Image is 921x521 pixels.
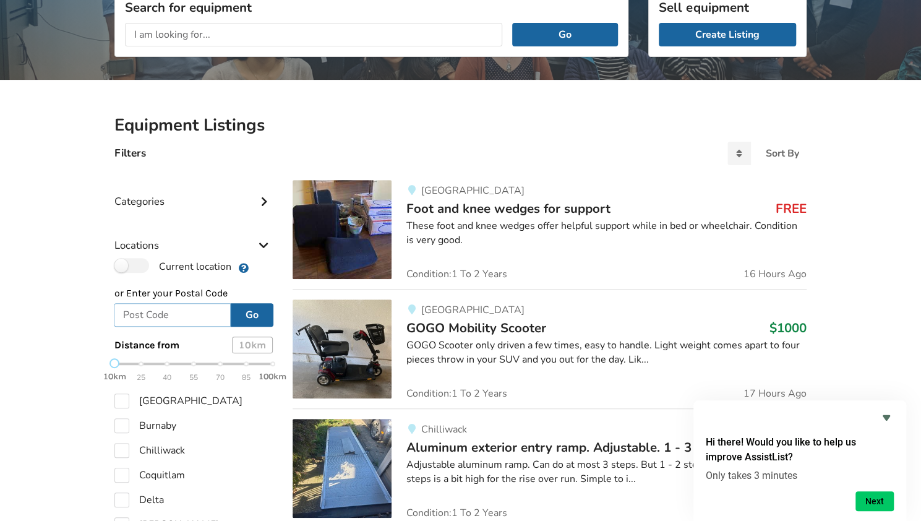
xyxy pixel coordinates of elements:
label: Burnaby [114,418,176,433]
span: Condition: 1 To 2 Years [406,269,507,279]
a: Create Listing [659,23,796,46]
h2: Hi there! Would you like to help us improve AssistList? [706,435,894,465]
button: Go [231,303,273,327]
h2: Equipment Listings [114,114,807,136]
input: Post Code [114,303,231,327]
button: Hide survey [879,410,894,425]
div: Hi there! Would you like to help us improve AssistList? [706,410,894,511]
span: Chilliwack [421,423,466,436]
h3: FREE [776,200,807,217]
label: Chilliwack [114,443,185,458]
span: 85 [242,371,251,385]
label: Current location [114,258,231,274]
div: Sort By [766,149,799,158]
img: mobility-aluminum exterior entry ramp. adjustable. 1 - 3 step. gain. [293,419,392,518]
label: Coquitlam [114,468,185,483]
span: [GEOGRAPHIC_DATA] [421,184,524,197]
img: mobility-gogo mobility scooter [293,299,392,398]
span: 40 [163,371,171,385]
label: Delta [114,493,164,507]
div: Adjustable aluminum ramp. Can do at most 3 steps. But 1 - 2 steps is recommended as 3 steps is a ... [406,458,807,486]
p: Only takes 3 minutes [706,470,894,481]
div: Locations [114,214,273,258]
div: Categories [114,170,273,214]
div: These foot and knee wedges offer helpful support while in bed or wheelchair. Condition is very good. [406,219,807,248]
span: [GEOGRAPHIC_DATA] [421,303,524,317]
button: Next question [855,491,894,511]
strong: 10km [103,371,126,382]
span: 17 Hours Ago [743,389,807,398]
span: Foot and knee wedges for support [406,200,610,217]
button: Go [512,23,618,46]
h4: Filters [114,146,146,160]
strong: 100km [259,371,286,382]
span: Aluminum exterior entry ramp. Adjustable. 1 - 3 step. Gain. [406,439,757,456]
span: Distance from [114,339,179,351]
span: 25 [137,371,145,385]
p: or Enter your Postal Code [114,286,273,301]
label: [GEOGRAPHIC_DATA] [114,394,242,408]
span: 16 Hours Ago [743,269,807,279]
div: 10 km [232,337,273,353]
span: Condition: 1 To 2 Years [406,389,507,398]
span: 70 [216,371,225,385]
span: GOGO Mobility Scooter [406,319,546,337]
h3: $1000 [769,320,807,336]
span: Condition: 1 To 2 Years [406,508,507,518]
div: GOGO Scooter only driven a few times, easy to handle. Light weight comes apart to four pieces thr... [406,338,807,367]
a: mobility-gogo mobility scooter [GEOGRAPHIC_DATA]GOGO Mobility Scooter$1000GOGO Scooter only drive... [293,289,807,408]
input: I am looking for... [125,23,502,46]
span: 55 [189,371,198,385]
a: mobility-foot and knee wedges for support[GEOGRAPHIC_DATA]Foot and knee wedges for supportFREEThe... [293,180,807,289]
img: mobility-foot and knee wedges for support [293,180,392,279]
